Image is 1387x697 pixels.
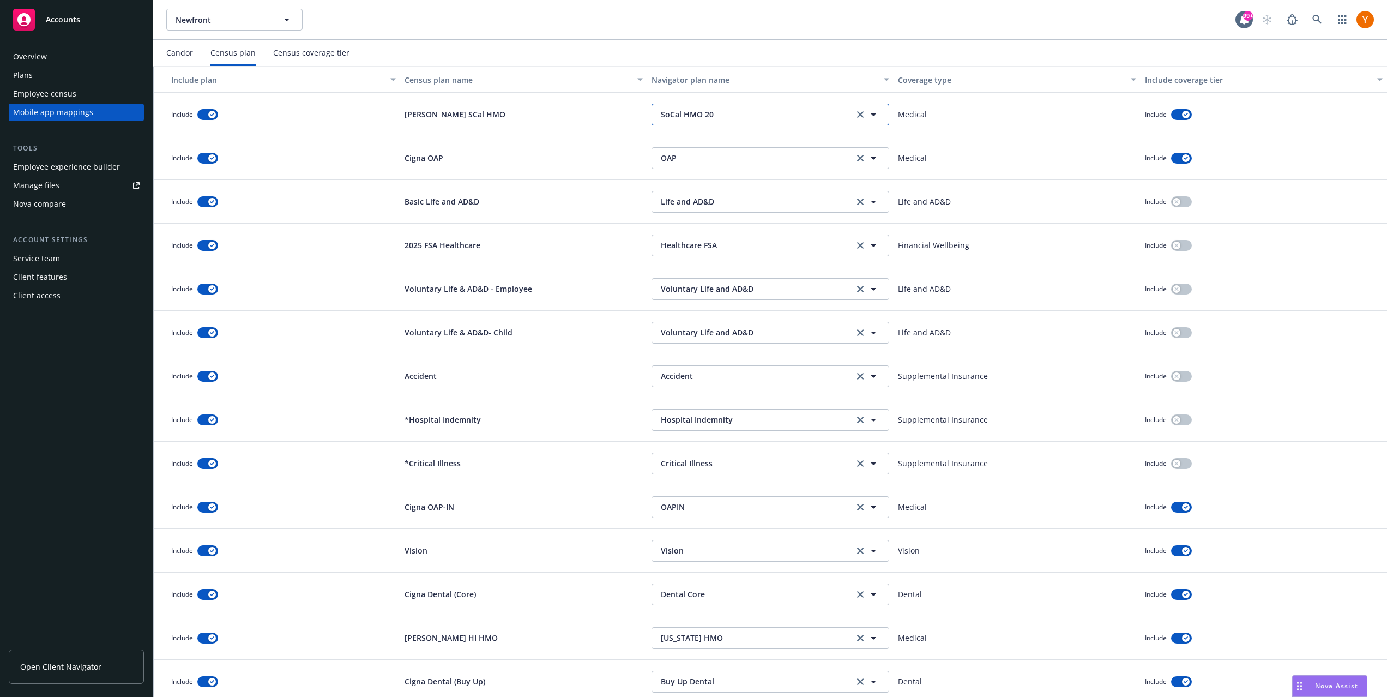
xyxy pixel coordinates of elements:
[898,632,927,644] p: Medical
[661,370,847,382] span: Accident
[898,370,988,382] p: Supplemental Insurance
[9,268,144,286] a: Client features
[652,671,889,693] button: Buy Up Dentalclear selection
[1145,110,1167,119] span: Include
[854,239,867,252] a: clear selection
[405,283,532,295] p: Voluntary Life & AD&D - Employee
[171,677,193,686] span: Include
[1331,9,1353,31] a: Switch app
[854,675,867,688] a: clear selection
[20,661,101,672] span: Open Client Navigator
[9,235,144,245] div: Account settings
[661,196,847,207] span: Life and AD&D
[661,676,847,687] span: Buy Up Dental
[898,414,988,425] p: Supplemental Insurance
[1145,74,1371,86] div: Include coverage tier
[171,633,193,642] span: Include
[652,627,889,649] button: [US_STATE] HMOclear selection
[652,365,889,387] button: Accidentclear selection
[1145,153,1167,163] span: Include
[405,414,481,425] p: *Hospital Indemnity
[898,196,951,207] p: Life and AD&D
[854,370,867,383] a: clear selection
[405,109,505,120] p: [PERSON_NAME] SCal HMO
[1141,67,1387,93] button: Include coverage tier
[661,327,847,338] span: Voluntary Life and AD&D
[661,414,847,425] span: Hospital Indemnity
[9,48,144,65] a: Overview
[13,287,61,304] div: Client access
[1145,546,1167,555] span: Include
[13,158,120,176] div: Employee experience builder
[898,458,988,469] p: Supplemental Insurance
[405,74,630,86] div: Census plan name
[171,459,193,468] span: Include
[405,196,479,207] p: Basic Life and AD&D
[166,49,193,57] div: Candor
[46,15,80,24] span: Accounts
[898,501,927,513] p: Medical
[854,108,867,121] a: clear selection
[1145,415,1167,424] span: Include
[9,250,144,267] a: Service team
[652,147,889,169] button: OAPclear selection
[9,158,144,176] a: Employee experience builder
[652,235,889,256] button: Healthcare FSAclear selection
[652,322,889,344] button: Voluntary Life and AD&Dclear selection
[854,501,867,514] a: clear selection
[13,195,66,213] div: Nova compare
[13,48,47,65] div: Overview
[1315,681,1358,690] span: Nova Assist
[400,67,647,93] button: Census plan name
[9,195,144,213] a: Nova compare
[13,104,93,121] div: Mobile app mappings
[898,109,927,120] p: Medical
[405,588,476,600] p: Cigna Dental (Core)
[171,241,193,250] span: Include
[1281,9,1303,31] a: Report a Bug
[1243,11,1253,21] div: 99+
[9,177,144,194] a: Manage files
[854,632,867,645] a: clear selection
[158,74,384,86] div: Include plan
[405,152,443,164] p: Cigna OAP
[171,371,193,381] span: Include
[854,457,867,470] a: clear selection
[652,540,889,562] button: Visionclear selection
[1306,9,1328,31] a: Search
[405,676,485,687] p: Cigna Dental (Buy Up)
[273,49,349,57] div: Census coverage tier
[661,545,847,556] span: Vision
[171,328,193,337] span: Include
[647,67,894,93] button: Navigator plan name
[661,283,847,295] span: Voluntary Life and AD&D
[661,109,847,120] span: SoCal HMO 20
[898,152,927,164] p: Medical
[652,584,889,605] button: Dental Coreclear selection
[1145,590,1167,599] span: Include
[652,453,889,474] button: Critical Illnessclear selection
[171,110,193,119] span: Include
[854,326,867,339] a: clear selection
[171,415,193,424] span: Include
[9,143,144,154] div: Tools
[1145,197,1167,206] span: Include
[854,544,867,557] a: clear selection
[166,9,303,31] button: Newfront
[1356,11,1374,28] img: photo
[894,67,1140,93] button: Coverage type
[1145,677,1167,686] span: Include
[405,632,498,644] p: [PERSON_NAME] HI HMO
[171,502,193,512] span: Include
[9,104,144,121] a: Mobile app mappings
[652,74,877,86] div: Navigator plan name
[405,370,437,382] p: Accident
[661,588,847,600] span: Dental Core
[1145,241,1167,250] span: Include
[1145,371,1167,381] span: Include
[652,409,889,431] button: Hospital Indemnityclear selection
[661,239,847,251] span: Healthcare FSA
[854,152,867,165] a: clear selection
[13,250,60,267] div: Service team
[405,239,480,251] p: 2025 FSA Healthcare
